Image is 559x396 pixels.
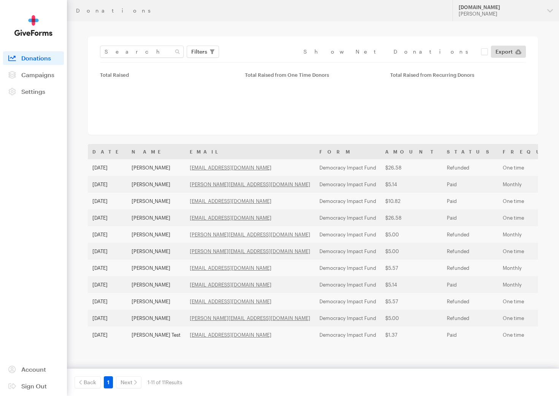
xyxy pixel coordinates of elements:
div: Total Raised from Recurring Donors [390,72,526,78]
td: [PERSON_NAME] [127,293,185,310]
th: Status [442,144,498,159]
span: Campaigns [21,71,54,78]
td: Democracy Impact Fund [315,276,381,293]
td: [PERSON_NAME] [127,176,185,193]
td: Democracy Impact Fund [315,159,381,176]
td: Democracy Impact Fund [315,209,381,226]
span: Filters [191,47,207,56]
td: Democracy Impact Fund [315,243,381,260]
a: [EMAIL_ADDRESS][DOMAIN_NAME] [190,332,272,338]
input: Search Name & Email [100,46,184,58]
td: [DATE] [88,326,127,343]
td: Refunded [442,159,498,176]
a: [EMAIL_ADDRESS][DOMAIN_NAME] [190,282,272,288]
div: [DOMAIN_NAME] [459,4,541,11]
a: [PERSON_NAME][EMAIL_ADDRESS][DOMAIN_NAME] [190,231,310,238]
td: Paid [442,326,498,343]
td: [PERSON_NAME] [127,243,185,260]
td: Democracy Impact Fund [315,260,381,276]
td: $5.57 [381,293,442,310]
td: [DATE] [88,209,127,226]
td: [DATE] [88,276,127,293]
img: GiveForms [14,15,52,36]
a: [EMAIL_ADDRESS][DOMAIN_NAME] [190,265,272,271]
td: Democracy Impact Fund [315,293,381,310]
td: $1.37 [381,326,442,343]
a: [EMAIL_ADDRESS][DOMAIN_NAME] [190,165,272,171]
td: [PERSON_NAME] [127,260,185,276]
td: Refunded [442,293,498,310]
td: [PERSON_NAME] [127,226,185,243]
a: Settings [3,85,64,98]
td: [PERSON_NAME] [127,310,185,326]
th: Email [185,144,315,159]
td: Democracy Impact Fund [315,310,381,326]
div: 1-11 of 11 [148,376,182,388]
td: Refunded [442,310,498,326]
td: Refunded [442,260,498,276]
div: Total Raised [100,72,236,78]
td: [DATE] [88,310,127,326]
td: [DATE] [88,176,127,193]
a: Export [491,46,526,58]
td: [DATE] [88,260,127,276]
td: $26.58 [381,209,442,226]
div: Total Raised from One Time Donors [245,72,381,78]
td: Democracy Impact Fund [315,176,381,193]
a: Campaigns [3,68,64,82]
a: [PERSON_NAME][EMAIL_ADDRESS][DOMAIN_NAME] [190,248,310,254]
td: [PERSON_NAME] Test [127,326,185,343]
td: Democracy Impact Fund [315,226,381,243]
a: [EMAIL_ADDRESS][DOMAIN_NAME] [190,198,272,204]
span: Sign Out [21,382,47,390]
th: Name [127,144,185,159]
td: [PERSON_NAME] [127,276,185,293]
td: [PERSON_NAME] [127,193,185,209]
td: Democracy Impact Fund [315,193,381,209]
td: $10.82 [381,193,442,209]
td: [DATE] [88,243,127,260]
td: Refunded [442,243,498,260]
a: Donations [3,51,64,65]
td: $5.14 [381,276,442,293]
a: [EMAIL_ADDRESS][DOMAIN_NAME] [190,215,272,221]
td: [DATE] [88,293,127,310]
td: $5.14 [381,176,442,193]
a: Sign Out [3,379,64,393]
td: $5.00 [381,310,442,326]
span: Results [166,379,182,385]
td: [PERSON_NAME] [127,209,185,226]
button: Filters [187,46,219,58]
span: Donations [21,54,51,62]
td: Democracy Impact Fund [315,326,381,343]
td: [DATE] [88,226,127,243]
td: [DATE] [88,193,127,209]
a: Account [3,363,64,376]
th: Date [88,144,127,159]
td: [PERSON_NAME] [127,159,185,176]
a: [PERSON_NAME][EMAIL_ADDRESS][DOMAIN_NAME] [190,315,310,321]
a: [EMAIL_ADDRESS][DOMAIN_NAME] [190,298,272,304]
a: [PERSON_NAME][EMAIL_ADDRESS][DOMAIN_NAME] [190,181,310,187]
td: Paid [442,276,498,293]
td: Paid [442,209,498,226]
td: Paid [442,193,498,209]
td: $5.00 [381,226,442,243]
td: $5.57 [381,260,442,276]
td: $26.58 [381,159,442,176]
th: Amount [381,144,442,159]
td: Refunded [442,226,498,243]
span: Export [495,47,513,56]
td: Paid [442,176,498,193]
div: [PERSON_NAME] [459,11,541,17]
th: Form [315,144,381,159]
td: [DATE] [88,159,127,176]
td: $5.00 [381,243,442,260]
span: Account [21,366,46,373]
span: Settings [21,88,45,95]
